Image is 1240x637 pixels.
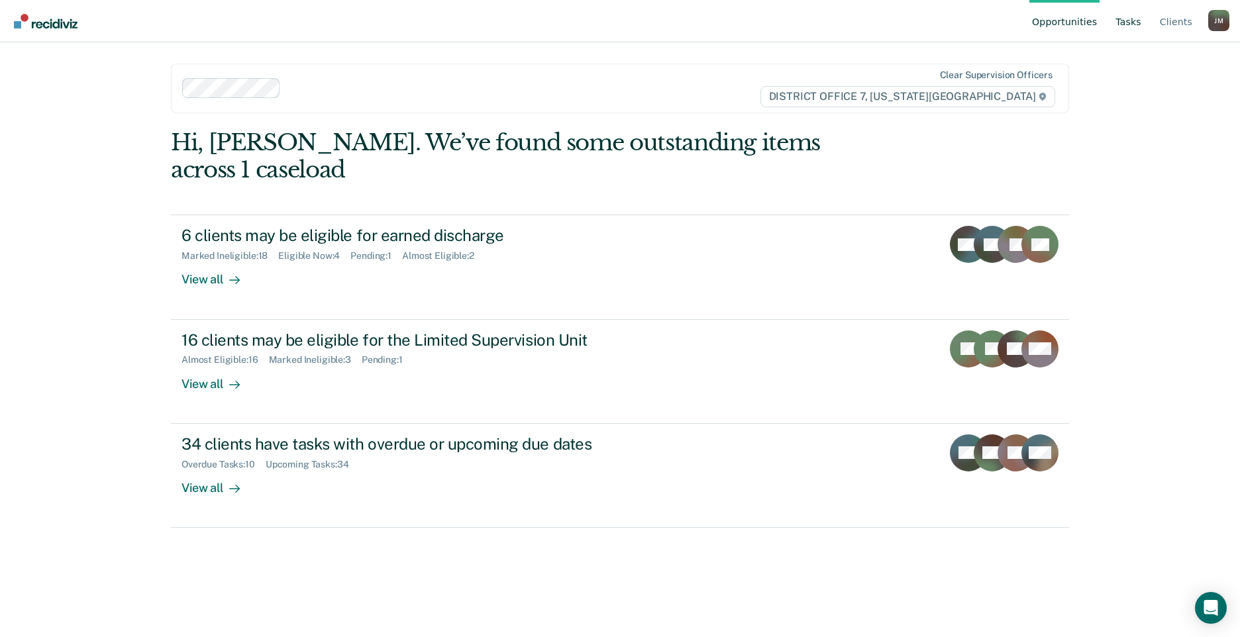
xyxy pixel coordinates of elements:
a: 34 clients have tasks with overdue or upcoming due datesOverdue Tasks:10Upcoming Tasks:34View all [171,424,1069,528]
div: Marked Ineligible : 3 [269,354,362,366]
div: Open Intercom Messenger [1195,592,1227,624]
div: Pending : 1 [362,354,413,366]
div: Almost Eligible : 2 [402,250,485,262]
div: View all [181,262,256,287]
div: Clear supervision officers [940,70,1053,81]
div: View all [181,469,256,495]
button: Profile dropdown button [1208,10,1229,31]
div: View all [181,366,256,391]
img: Recidiviz [14,14,77,28]
span: DISTRICT OFFICE 7, [US_STATE][GEOGRAPHIC_DATA] [760,86,1055,107]
a: 16 clients may be eligible for the Limited Supervision UnitAlmost Eligible:16Marked Ineligible:3P... [171,320,1069,424]
div: Upcoming Tasks : 34 [266,459,360,470]
a: 6 clients may be eligible for earned dischargeMarked Ineligible:18Eligible Now:4Pending:1Almost E... [171,215,1069,319]
div: Overdue Tasks : 10 [181,459,266,470]
div: 6 clients may be eligible for earned discharge [181,226,646,245]
div: 34 clients have tasks with overdue or upcoming due dates [181,434,646,454]
div: Marked Ineligible : 18 [181,250,278,262]
div: J M [1208,10,1229,31]
div: Pending : 1 [350,250,402,262]
div: 16 clients may be eligible for the Limited Supervision Unit [181,330,646,350]
div: Hi, [PERSON_NAME]. We’ve found some outstanding items across 1 caseload [171,129,890,183]
div: Eligible Now : 4 [278,250,350,262]
div: Almost Eligible : 16 [181,354,269,366]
